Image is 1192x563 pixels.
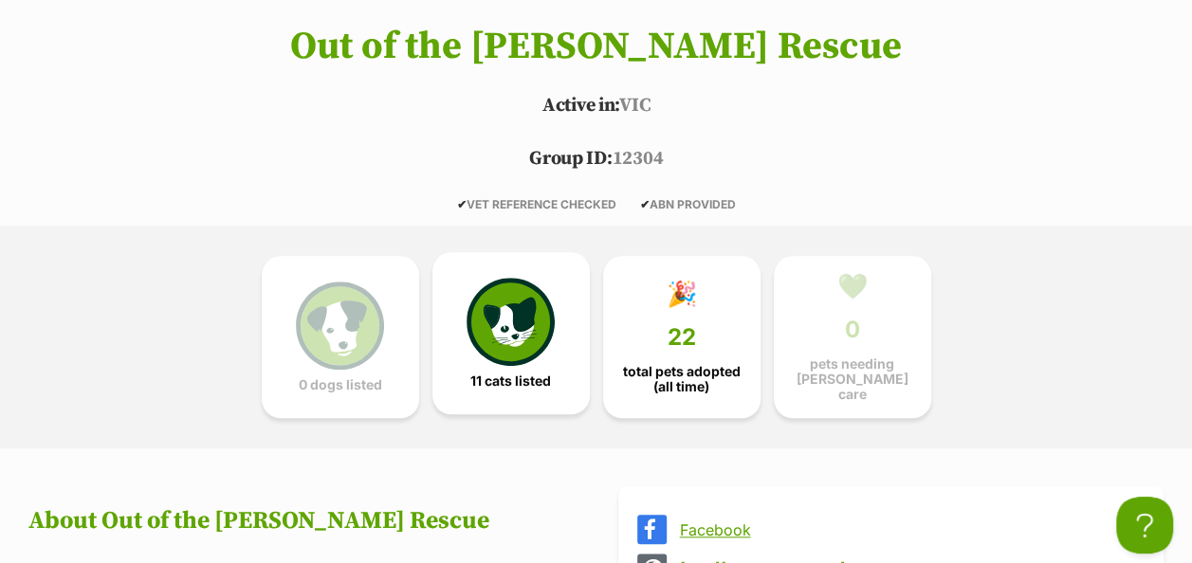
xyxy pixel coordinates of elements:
[262,256,419,419] a: 0 dogs listed
[619,364,744,394] span: total pets adopted (all time)
[774,256,931,419] a: 💚 0 pets needing [PERSON_NAME] care
[28,507,574,536] h2: About Out of the [PERSON_NAME] Rescue
[470,373,551,389] span: 11 cats listed
[668,324,696,351] span: 22
[603,256,761,419] a: 🎉 22 total pets adopted (all time)
[790,356,915,402] span: pets needing [PERSON_NAME] care
[667,280,697,308] div: 🎉
[529,147,612,171] span: Group ID:
[457,197,616,211] span: VET REFERENCE CHECKED
[542,94,619,118] span: Active in:
[640,197,650,211] icon: ✔
[457,197,467,211] icon: ✔
[299,377,382,392] span: 0 dogs listed
[467,278,554,365] img: cat-icon-068c71abf8fe30c970a85cd354bc8e23425d12f6e8612795f06af48be43a487a.svg
[679,521,1137,538] a: Facebook
[1116,497,1173,554] iframe: Help Scout Beacon - Open
[296,281,383,369] img: petrescue-icon-eee76f85a60ef55c4a1927667547b313a7c0e82042636edf73dce9c88f694885.svg
[845,317,860,343] span: 0
[640,197,736,211] span: ABN PROVIDED
[837,272,868,300] div: 💚
[432,252,590,415] a: 11 cats listed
